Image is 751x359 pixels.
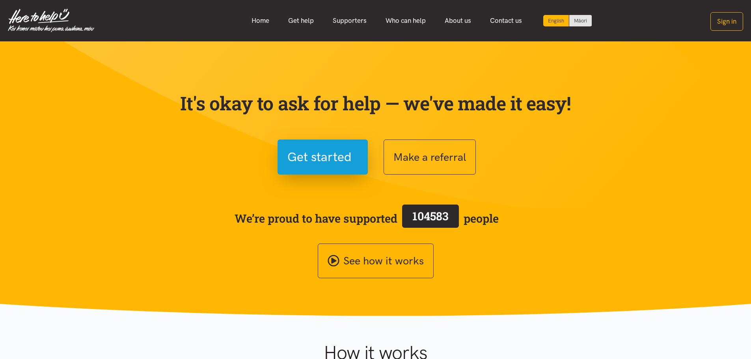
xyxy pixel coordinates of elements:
a: About us [435,12,481,29]
span: 104583 [412,208,449,223]
button: Get started [278,140,368,175]
div: Language toggle [543,15,592,26]
a: Supporters [323,12,376,29]
span: Get started [287,147,352,167]
button: Sign in [710,12,743,31]
div: Current language [543,15,569,26]
span: We’re proud to have supported people [235,203,499,234]
a: Home [242,12,279,29]
button: Make a referral [384,140,476,175]
img: Home [8,9,94,32]
a: Who can help [376,12,435,29]
a: See how it works [318,244,434,279]
p: It's okay to ask for help — we've made it easy! [179,92,573,115]
a: Contact us [481,12,531,29]
a: 104583 [397,203,464,234]
a: Get help [279,12,323,29]
a: Switch to Te Reo Māori [569,15,592,26]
